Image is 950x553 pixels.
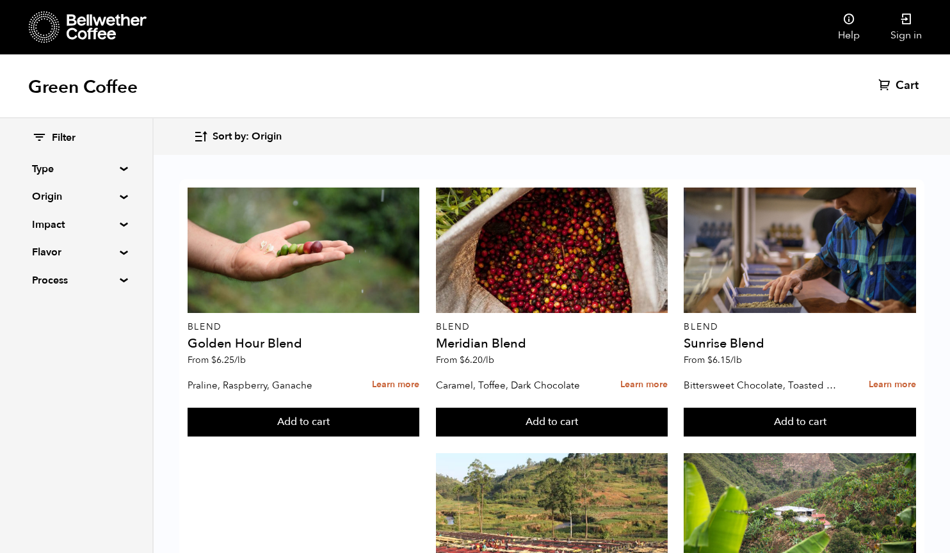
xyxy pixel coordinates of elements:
[684,323,916,332] p: Blend
[372,371,419,399] a: Learn more
[193,122,282,152] button: Sort by: Origin
[28,76,138,99] h1: Green Coffee
[483,354,494,366] span: /lb
[436,323,668,332] p: Blend
[211,354,246,366] bdi: 6.25
[896,78,919,93] span: Cart
[707,354,712,366] span: $
[460,354,465,366] span: $
[32,161,120,177] summary: Type
[878,78,922,93] a: Cart
[436,376,594,395] p: Caramel, Toffee, Dark Chocolate
[436,408,668,437] button: Add to cart
[188,354,246,366] span: From
[684,408,916,437] button: Add to cart
[188,408,420,437] button: Add to cart
[707,354,742,366] bdi: 6.15
[620,371,668,399] a: Learn more
[211,354,216,366] span: $
[32,244,120,260] summary: Flavor
[684,376,842,395] p: Bittersweet Chocolate, Toasted Marshmallow, Candied Orange, Praline
[684,337,916,350] h4: Sunrise Blend
[32,189,120,204] summary: Origin
[234,354,246,366] span: /lb
[436,337,668,350] h4: Meridian Blend
[32,217,120,232] summary: Impact
[213,130,282,144] span: Sort by: Origin
[684,354,742,366] span: From
[188,337,420,350] h4: Golden Hour Blend
[188,323,420,332] p: Blend
[52,131,76,145] span: Filter
[436,354,494,366] span: From
[32,273,120,288] summary: Process
[730,354,742,366] span: /lb
[460,354,494,366] bdi: 6.20
[869,371,916,399] a: Learn more
[188,376,346,395] p: Praline, Raspberry, Ganache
